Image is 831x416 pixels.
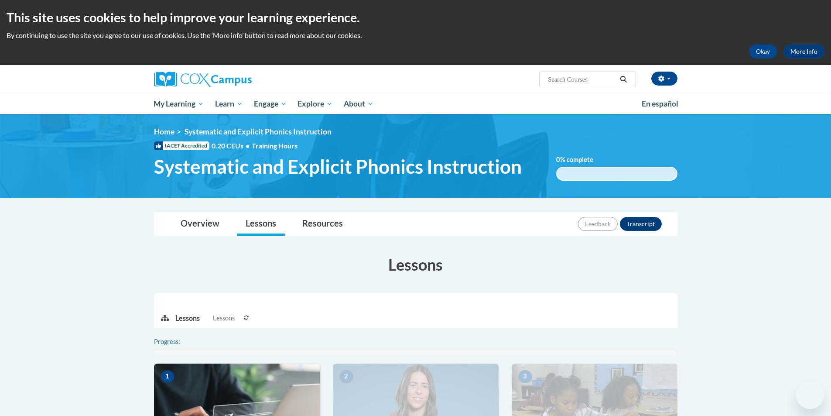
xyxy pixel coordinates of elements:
button: Account Settings [651,72,677,86]
a: My Learning [148,94,210,114]
button: Search [617,74,630,85]
div: Main menu [141,94,691,114]
iframe: Button to launch messaging window [796,381,824,409]
a: Home [154,127,174,136]
img: Cox Campus [154,72,252,87]
a: Learn [209,94,248,114]
p: Lessons [175,313,200,323]
label: % complete [556,155,606,165]
span: 2 [339,370,353,383]
span: En español [642,99,678,108]
h3: Lessons [154,254,677,275]
span: 0.20 CEUs [212,141,252,151]
a: En español [636,95,684,113]
a: Cox Campus [154,72,320,87]
a: About [338,94,379,114]
a: Engage [248,94,292,114]
span: 0 [556,156,560,163]
span: My Learning [154,99,204,109]
span: 1 [161,370,174,383]
span: Lessons [213,313,235,323]
span: Engage [254,99,287,109]
h2: This site uses cookies to help improve your learning experience. [7,9,824,26]
span: IACET Accredited [154,141,209,150]
button: Transcript [620,217,662,231]
a: Overview [172,213,228,236]
input: Search Courses [547,74,617,85]
button: Feedback [578,217,618,231]
a: Lessons [237,213,285,236]
a: Explore [292,94,338,114]
span: About [344,99,373,109]
span: Systematic and Explicit Phonics Instruction [154,155,522,178]
a: Resources [294,213,352,236]
span: 3 [518,370,532,383]
span: Explore [298,99,332,109]
span: Learn [215,99,243,109]
p: By continuing to use the site you agree to our use of cookies. Use the ‘More info’ button to read... [7,31,824,40]
span: Systematic and Explicit Phonics Instruction [185,127,332,136]
a: More Info [783,45,824,58]
button: Okay [749,45,777,58]
label: Progress: [154,337,204,347]
span: Training Hours [252,141,298,150]
span: • [246,141,250,150]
